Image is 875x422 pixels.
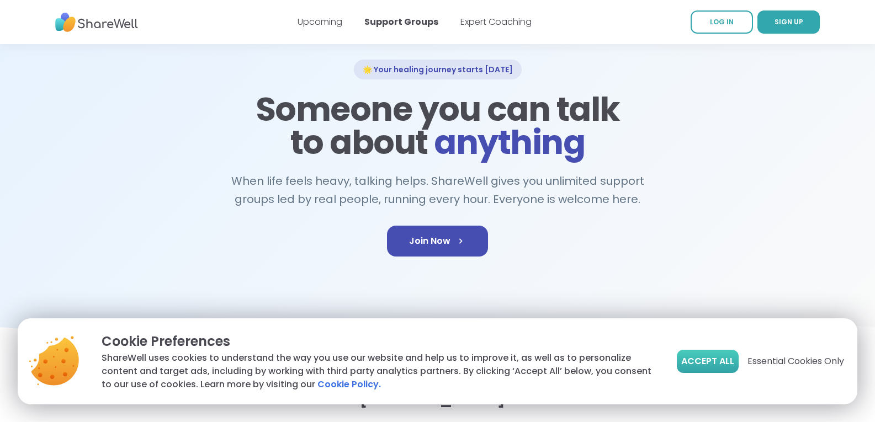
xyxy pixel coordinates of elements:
[691,10,753,34] a: LOG IN
[409,234,466,248] span: Join Now
[747,355,844,368] span: Essential Cookies Only
[681,355,734,368] span: Accept All
[102,351,659,391] p: ShareWell uses cookies to understand the way you use our website and help us to improve it, as we...
[434,119,585,165] span: anything
[226,172,650,208] h2: When life feels heavy, talking helps. ShareWell gives you unlimited support groups led by real pe...
[757,10,820,34] a: SIGN UP
[775,17,803,26] span: SIGN UP
[354,60,522,79] div: 🌟 Your healing journey starts [DATE]
[252,93,623,159] h1: Someone you can talk to about
[387,226,488,257] a: Join Now
[190,389,685,409] h3: What [MEDICAL_DATA] Means
[677,350,739,373] button: Accept All
[317,378,381,391] a: Cookie Policy.
[460,15,532,28] a: Expert Coaching
[710,17,734,26] span: LOG IN
[55,7,138,38] img: ShareWell Nav Logo
[364,15,438,28] a: Support Groups
[102,332,659,351] p: Cookie Preferences
[298,15,342,28] a: Upcoming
